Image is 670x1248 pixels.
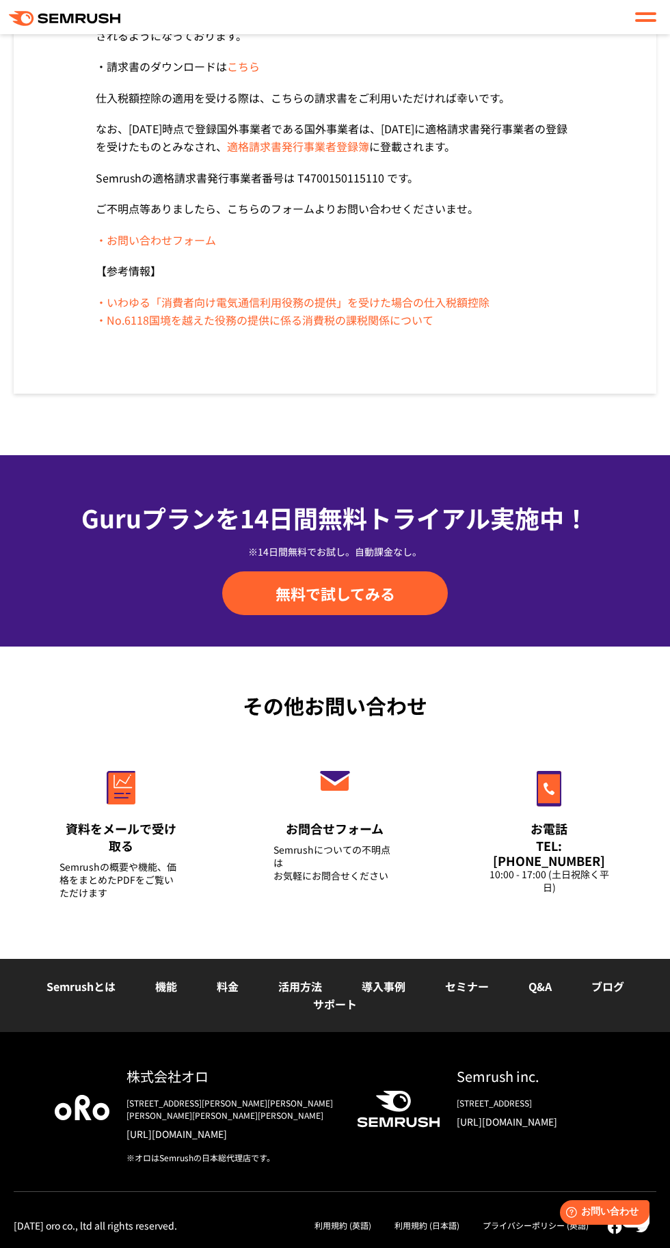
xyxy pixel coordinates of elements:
a: [URL][DOMAIN_NAME] [457,1115,615,1128]
a: こちら [227,58,260,74]
a: セミナー [445,978,489,994]
div: 資料をメールで受け取る [59,820,182,854]
div: お電話 [488,820,611,837]
a: 資料をメールで受け取る Semrushの概要や機能、価格をまとめたPDFをご覧いただけます [31,742,211,917]
a: 利用規約 (日本語) [394,1219,459,1231]
a: 機能 [155,978,177,994]
a: Q&A [528,978,552,994]
a: 料金 [217,978,239,994]
a: ・お問い合わせフォーム [96,232,216,248]
a: 利用規約 (英語) [314,1219,371,1231]
a: Semrushとは [46,978,116,994]
div: [DATE] oro co., ltd all rights reserved. [14,1219,177,1232]
div: Guruプランを14日間 [14,499,656,536]
a: ブログ [591,978,624,994]
a: 適格請求書発行事業者登録簿 [227,138,369,154]
a: 導入事例 [362,978,405,994]
p: 仕入税額控除の適用を受ける際は、こちらの請求書をご利用いただければ幸いです。 [96,90,574,107]
a: ・いわゆる「消費者向け電気通信利用役務の提供」を受けた場合の仕入税額控除 [96,294,490,310]
div: TEL: [PHONE_NUMBER] [488,838,611,868]
span: 無料で試してみる [276,583,395,603]
div: ※14日間無料でお試し。自動課金なし。 [14,545,656,558]
a: 活用方法 [278,978,322,994]
div: Semrushの概要や機能、価格をまとめたPDFをご覧いただけます [59,860,182,899]
div: 10:00 - 17:00 (土日祝除く平日) [488,868,611,894]
p: ・請求書のダウンロードは [96,58,574,76]
div: [STREET_ADDRESS][PERSON_NAME][PERSON_NAME][PERSON_NAME][PERSON_NAME][PERSON_NAME] [126,1097,335,1122]
div: お問合せフォーム [273,820,396,837]
div: Semrushについての不明点は お気軽にお問合せください [273,843,396,882]
a: ・No.6118国境を越えた役務の提供に係る消費税の課税関係について [96,312,433,328]
p: Semrushの適格請求書発行事業者番号は T4700150115110 です。 [96,169,574,187]
a: お問合せフォーム Semrushについての不明点はお気軽にお問合せください [245,742,425,917]
div: その他お問い合わせ [14,690,656,721]
a: [URL][DOMAIN_NAME] [126,1127,335,1141]
div: Semrush inc. [457,1066,615,1086]
a: サポート [313,996,357,1012]
div: 株式会社オロ [126,1066,335,1086]
div: ※オロはSemrushの日本総代理店です。 [126,1152,335,1164]
p: ご不明点等ありましたら、こちらのフォームよりお問い合わせくださいませ。 [96,200,574,218]
p: 【参考情報】 [96,262,574,280]
span: 無料トライアル実施中！ [318,500,589,535]
a: プライバシーポリシー (英語) [483,1219,589,1231]
img: oro company [55,1095,109,1120]
div: [STREET_ADDRESS] [457,1097,615,1109]
iframe: Help widget launcher [548,1195,655,1233]
a: 無料で試してみる [222,571,448,615]
p: なお、[DATE]時点で登録国外事業者である国外事業者は、[DATE]に適格請求書発行事業者の登録を受けたものとみなされ、 に登載されます。 [96,120,574,155]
